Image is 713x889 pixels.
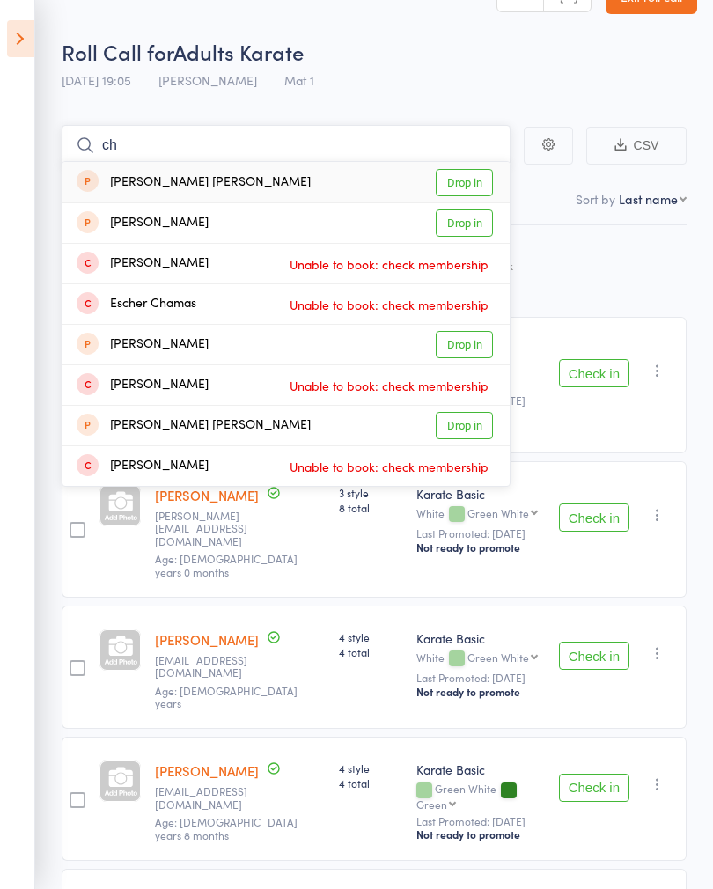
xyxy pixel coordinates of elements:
[416,540,544,555] div: Not ready to promote
[559,774,629,802] button: Check in
[576,190,615,208] label: Sort by
[416,760,544,778] div: Karate Basic
[62,71,131,89] span: [DATE] 19:05
[77,415,311,436] div: [PERSON_NAME] [PERSON_NAME]
[339,775,402,790] span: 4 total
[416,485,544,503] div: Karate Basic
[77,375,209,395] div: [PERSON_NAME]
[416,507,544,522] div: White
[155,761,259,780] a: [PERSON_NAME]
[416,685,544,699] div: Not ready to promote
[285,372,493,399] span: Unable to book: check membership
[77,334,209,355] div: [PERSON_NAME]
[467,651,529,663] div: Green White
[62,125,511,165] input: Search by name
[436,331,493,358] a: Drop in
[155,510,269,547] small: Andreoliveira_random@hotmail.com
[416,827,544,841] div: Not ready to promote
[155,814,298,841] span: Age: [DEMOGRAPHIC_DATA] years 8 months
[619,190,678,208] div: Last name
[436,412,493,439] a: Drop in
[416,651,544,666] div: White
[416,815,544,827] small: Last Promoted: [DATE]
[284,71,314,89] span: Mat 1
[339,644,402,659] span: 4 total
[77,213,209,233] div: [PERSON_NAME]
[77,173,311,193] div: [PERSON_NAME] [PERSON_NAME]
[155,785,269,811] small: carlylebusque@gmail.com
[62,37,173,66] span: Roll Call for
[339,500,402,515] span: 8 total
[77,294,196,314] div: Escher Chamas
[158,71,257,89] span: [PERSON_NAME]
[155,630,259,649] a: [PERSON_NAME]
[77,456,209,476] div: [PERSON_NAME]
[436,169,493,196] a: Drop in
[339,760,402,775] span: 4 style
[173,37,304,66] span: Adults Karate
[416,798,447,810] div: Green
[155,486,259,504] a: [PERSON_NAME]
[559,642,629,670] button: Check in
[155,551,298,578] span: Age: [DEMOGRAPHIC_DATA] years 0 months
[77,253,209,274] div: [PERSON_NAME]
[416,672,544,684] small: Last Promoted: [DATE]
[285,453,493,480] span: Unable to book: check membership
[285,251,493,277] span: Unable to book: check membership
[559,359,629,387] button: Check in
[155,683,298,710] span: Age: [DEMOGRAPHIC_DATA] years
[155,654,269,680] small: carlylebusque@gmail.com
[339,629,402,644] span: 4 style
[416,782,544,809] div: Green White
[416,629,544,647] div: Karate Basic
[416,527,544,540] small: Last Promoted: [DATE]
[436,209,493,237] a: Drop in
[467,507,529,518] div: Green White
[339,485,402,500] span: 3 style
[559,503,629,532] button: Check in
[586,127,687,165] button: CSV
[285,291,493,318] span: Unable to book: check membership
